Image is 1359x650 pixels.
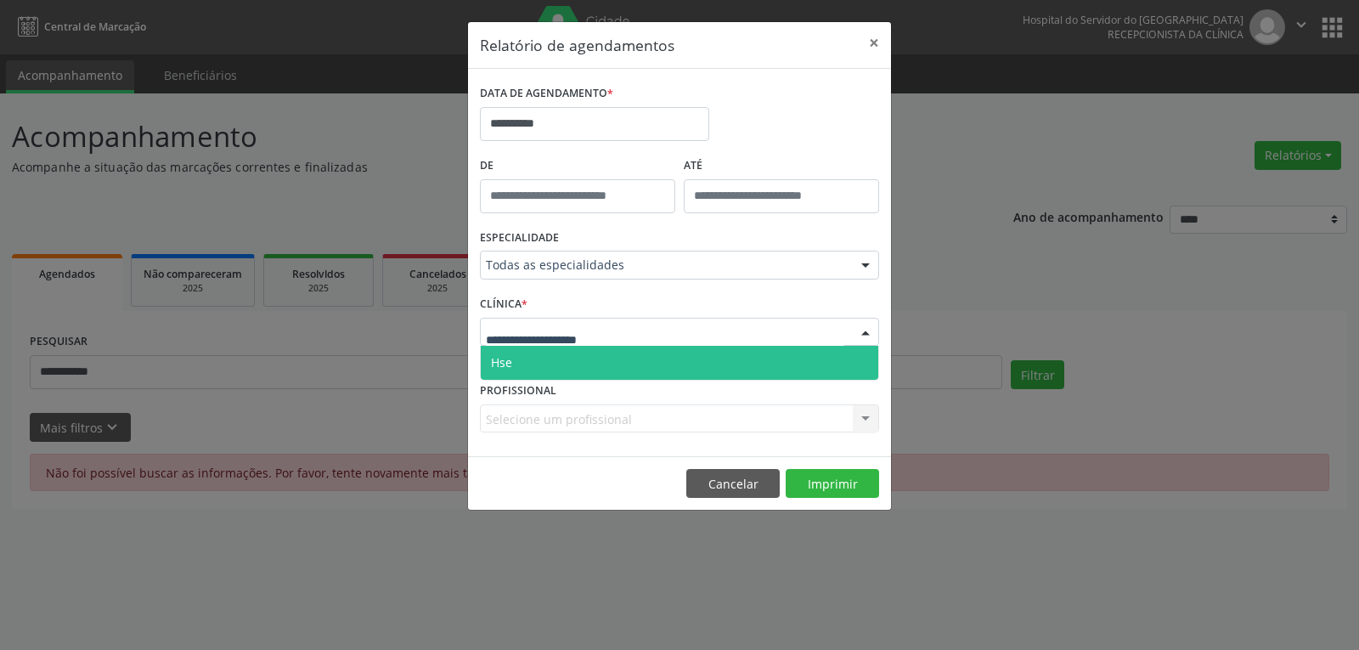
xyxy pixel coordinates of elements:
[857,22,891,64] button: Close
[480,81,613,107] label: DATA DE AGENDAMENTO
[786,469,879,498] button: Imprimir
[486,257,844,274] span: Todas as especialidades
[491,354,512,370] span: Hse
[684,153,879,179] label: ATÉ
[480,34,674,56] h5: Relatório de agendamentos
[480,225,559,252] label: ESPECIALIDADE
[480,291,527,318] label: CLÍNICA
[480,378,556,404] label: PROFISSIONAL
[686,469,780,498] button: Cancelar
[480,153,675,179] label: De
